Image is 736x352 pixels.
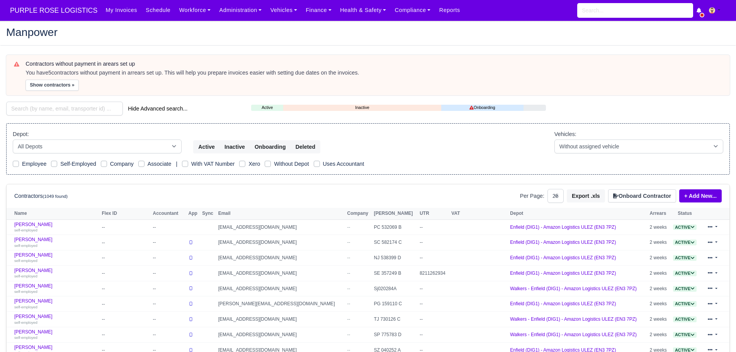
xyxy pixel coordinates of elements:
[14,268,98,279] a: [PERSON_NAME] self-employed
[673,286,697,291] a: Active
[347,224,350,230] span: --
[323,160,364,168] label: Uses Accountant
[577,3,693,18] input: Search...
[151,219,187,235] td: --
[14,228,37,232] small: self-employed
[648,281,670,296] td: 2 weeks
[7,208,100,219] th: Name
[510,270,616,276] a: Enfield (DIG1) - Amazon Logistics ULEZ (EN3 7PZ)
[266,3,302,18] a: Vehicles
[216,219,345,235] td: [EMAIL_ADDRESS][DOMAIN_NAME]
[648,250,670,266] td: 2 weeks
[435,3,464,18] a: Reports
[679,189,722,202] a: + Add New...
[347,316,350,322] span: --
[43,194,68,199] small: (1049 found)
[372,312,418,327] td: TJ 730126 C
[418,219,449,235] td: --
[0,20,736,46] div: Manpower
[510,224,616,230] a: Enfield (DIG1) - Amazon Logistics ULEZ (EN3 7PZ)
[151,250,187,266] td: --
[216,208,345,219] th: Email
[6,102,123,116] input: Search (by name, email, transporter id) ...
[100,235,151,250] td: --
[216,235,345,250] td: [EMAIL_ADDRESS][DOMAIN_NAME]
[100,219,151,235] td: --
[14,274,37,278] small: self-employed
[372,281,418,296] td: Sj020284A
[347,332,350,337] span: --
[567,189,605,202] button: Export .xls
[14,320,37,325] small: self-employed
[151,208,187,219] th: Accountant
[250,140,291,153] button: Onboarding
[6,3,101,18] a: PURPLE ROSE LOGISTICS
[673,301,697,307] span: Active
[673,332,697,337] a: Active
[648,219,670,235] td: 2 weeks
[100,250,151,266] td: --
[100,296,151,312] td: --
[418,281,449,296] td: --
[418,296,449,312] td: --
[418,265,449,281] td: 8211262934
[14,335,37,340] small: self-employed
[372,296,418,312] td: PG 159110 C
[14,305,37,309] small: self-employed
[216,265,345,281] td: [EMAIL_ADDRESS][DOMAIN_NAME]
[449,208,508,219] th: VAT
[100,265,151,281] td: --
[648,265,670,281] td: 2 weeks
[175,3,215,18] a: Workforce
[418,235,449,250] td: --
[673,240,697,245] a: Active
[215,3,266,18] a: Administration
[216,296,345,312] td: [PERSON_NAME][EMAIL_ADDRESS][DOMAIN_NAME]
[14,298,98,309] a: [PERSON_NAME] self-employed
[14,237,98,248] a: [PERSON_NAME] self-employed
[648,327,670,343] td: 2 weeks
[418,327,449,343] td: --
[123,102,192,115] button: Hide Advanced search...
[216,327,345,343] td: [EMAIL_ADDRESS][DOMAIN_NAME]
[673,286,697,292] span: Active
[673,301,697,306] a: Active
[101,3,141,18] a: My Invoices
[673,316,697,322] a: Active
[673,224,697,230] span: Active
[510,255,616,260] a: Enfield (DIG1) - Amazon Logistics ULEZ (EN3 7PZ)
[14,258,37,263] small: self-employed
[520,192,544,201] label: Per Page:
[510,332,637,337] a: Walkers - Enfield (DIG1) - Amazon Logistics ULEZ (EN3 7PZ)
[508,208,648,219] th: Depot
[141,3,175,18] a: Schedule
[187,208,201,219] th: App
[697,315,736,352] div: Chat Widget
[283,104,441,111] a: Inactive
[648,208,670,219] th: Arrears
[14,252,98,264] a: [PERSON_NAME] self-employed
[676,189,722,202] div: + Add New...
[25,80,79,91] button: Show contractors »
[100,312,151,327] td: --
[372,208,418,219] th: [PERSON_NAME]
[151,327,187,343] td: --
[347,286,350,291] span: --
[608,189,676,202] button: Onboard Contractor
[151,281,187,296] td: --
[25,69,722,77] div: You have contractors without payment in arrears set up. This will help you prepare invoices easie...
[673,270,697,276] a: Active
[251,104,283,111] a: Active
[219,140,250,153] button: Inactive
[13,130,29,139] label: Depot:
[200,208,216,219] th: Sync
[510,240,616,245] a: Enfield (DIG1) - Amazon Logistics ULEZ (EN3 7PZ)
[25,61,722,67] h6: Contractors without payment in arears set up
[510,316,637,322] a: Walkers - Enfield (DIG1) - Amazon Logistics ULEZ (EN3 7PZ)
[60,160,96,168] label: Self-Employed
[216,250,345,266] td: [EMAIL_ADDRESS][DOMAIN_NAME]
[100,281,151,296] td: --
